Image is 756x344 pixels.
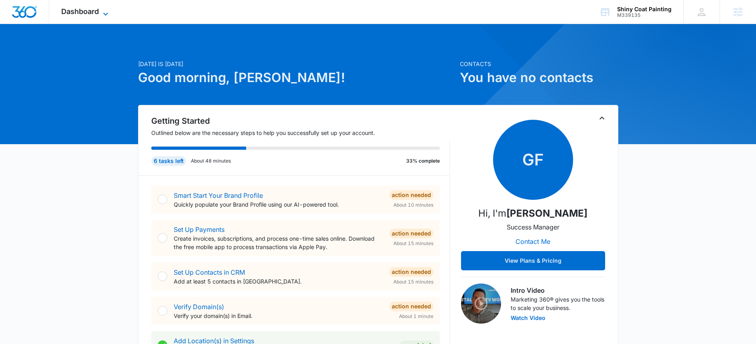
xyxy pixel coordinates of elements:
p: About 48 minutes [191,157,231,165]
div: v 4.0.25 [22,13,39,19]
button: View Plans & Pricing [461,251,605,270]
p: Create invoices, subscriptions, and process one-time sales online. Download the free mobile app t... [174,234,383,251]
a: Verify Domain(s) [174,303,224,311]
p: [DATE] is [DATE] [138,60,455,68]
div: Action Needed [389,229,433,238]
h2: Getting Started [151,115,450,127]
a: Set Up Payments [174,225,225,233]
h1: You have no contacts [460,68,618,87]
img: logo_orange.svg [13,13,19,19]
h1: Good morning, [PERSON_NAME]! [138,68,455,87]
div: Action Needed [389,302,433,311]
span: About 10 minutes [393,201,433,209]
p: Add at least 5 contacts in [GEOGRAPHIC_DATA]. [174,277,383,286]
img: website_grey.svg [13,21,19,27]
span: About 1 minute [399,313,433,320]
span: About 15 minutes [393,278,433,286]
p: Success Manager [507,222,559,232]
div: Domain Overview [30,47,72,52]
img: tab_keywords_by_traffic_grey.svg [80,46,86,53]
button: Contact Me [507,232,558,251]
a: Set Up Contacts in CRM [174,268,245,276]
button: Watch Video [511,315,545,321]
div: Domain: [DOMAIN_NAME] [21,21,88,27]
div: Action Needed [389,267,433,277]
img: tab_domain_overview_orange.svg [22,46,28,53]
span: Dashboard [61,7,99,16]
p: Verify your domain(s) in Email. [174,312,383,320]
div: Action Needed [389,190,433,200]
p: Outlined below are the necessary steps to help you successfully set up your account. [151,129,450,137]
img: Intro Video [461,284,501,324]
span: GF [493,120,573,200]
div: Keywords by Traffic [88,47,135,52]
p: Hi, I'm [478,206,588,221]
div: 6 tasks left [151,156,186,166]
p: Marketing 360® gives you the tools to scale your business. [511,295,605,312]
p: Quickly populate your Brand Profile using our AI-powered tool. [174,200,383,209]
p: 33% complete [406,157,440,165]
span: About 15 minutes [393,240,433,247]
div: account name [617,6,672,12]
a: Smart Start Your Brand Profile [174,191,263,199]
strong: [PERSON_NAME] [506,207,588,219]
h3: Intro Video [511,286,605,295]
button: Toggle Collapse [597,113,607,123]
div: account id [617,12,672,18]
p: Contacts [460,60,618,68]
